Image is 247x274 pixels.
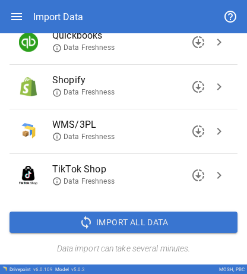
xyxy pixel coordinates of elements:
[191,80,205,94] span: downloading
[71,267,85,272] span: v 5.0.2
[19,77,38,96] img: Shopify
[9,242,237,256] h6: Data import can take several minutes.
[19,33,38,52] img: Quickbooks
[52,132,115,142] span: Data Freshness
[19,122,38,141] img: WMS/3PL
[96,215,168,230] span: Import All Data
[191,124,205,138] span: downloading
[33,11,83,23] div: Import Data
[79,215,93,229] span: sync
[2,266,7,271] img: Drivepoint
[52,177,115,187] span: Data Freshness
[212,124,226,138] span: chevron_right
[9,212,237,233] button: Import All Data
[52,29,209,43] span: Quickbooks
[55,267,85,272] div: Model
[212,80,226,94] span: chevron_right
[52,73,209,87] span: Shopify
[9,267,53,272] div: Drivepoint
[52,162,209,177] span: TikTok Shop
[212,35,226,49] span: chevron_right
[33,267,53,272] span: v 6.0.109
[219,267,245,272] div: MOSH, PBC
[19,166,37,185] img: TikTok Shop
[52,118,209,132] span: WMS/3PL
[191,35,205,49] span: downloading
[52,87,115,97] span: Data Freshness
[52,43,115,53] span: Data Freshness
[212,168,226,182] span: chevron_right
[191,168,205,182] span: downloading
